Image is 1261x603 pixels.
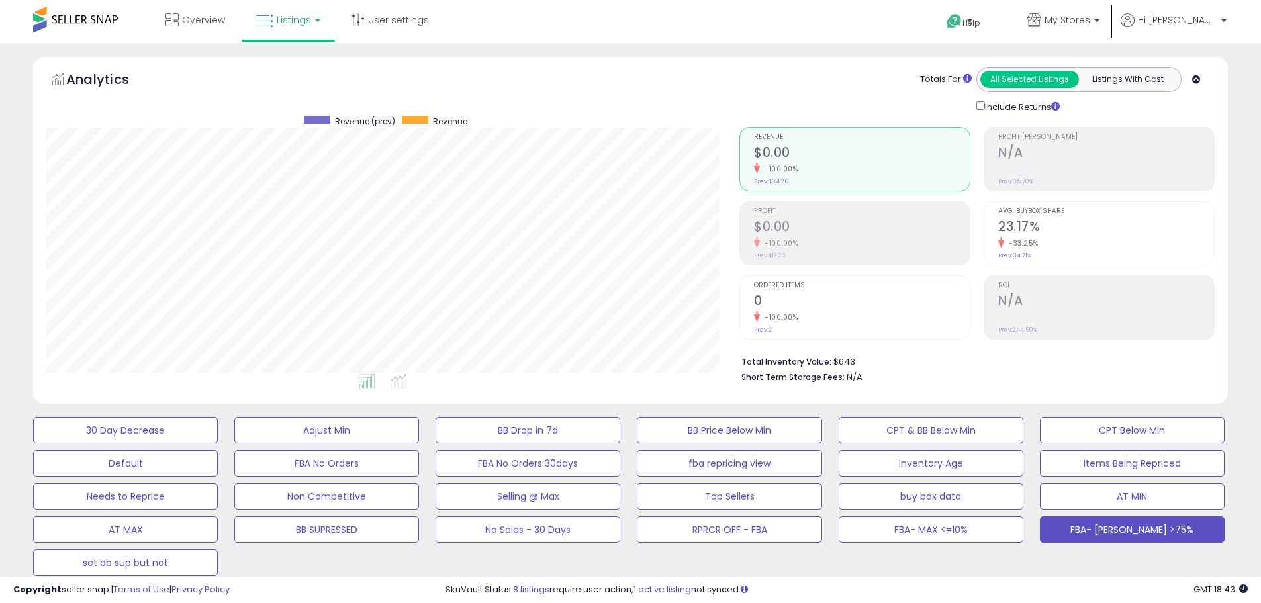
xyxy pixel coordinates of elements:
[637,516,821,543] button: RPRCR OFF - FBA
[754,219,970,237] h2: $0.00
[33,549,218,576] button: set bb sup but not
[839,450,1023,477] button: Inventory Age
[936,3,1006,43] a: Help
[33,417,218,443] button: 30 Day Decrease
[1078,71,1177,88] button: Listings With Cost
[33,450,218,477] button: Default
[1040,450,1225,477] button: Items Being Repriced
[754,208,970,215] span: Profit
[277,13,311,26] span: Listings
[760,312,798,322] small: -100.00%
[998,293,1214,311] h2: N/A
[335,116,395,127] span: Revenue (prev)
[234,417,419,443] button: Adjust Min
[234,516,419,543] button: BB SUPRESSED
[741,356,831,367] b: Total Inventory Value:
[1045,13,1090,26] span: My Stores
[13,583,62,596] strong: Copyright
[966,99,1076,114] div: Include Returns
[998,208,1214,215] span: Avg. Buybox Share
[998,282,1214,289] span: ROI
[445,584,1248,596] div: SkuVault Status: require user action, not synced.
[182,13,225,26] span: Overview
[980,71,1079,88] button: All Selected Listings
[962,17,980,28] span: Help
[920,73,972,86] div: Totals For
[436,516,620,543] button: No Sales - 30 Days
[13,584,230,596] div: seller snap | |
[637,417,821,443] button: BB Price Below Min
[998,326,1037,334] small: Prev: 244.60%
[1138,13,1217,26] span: Hi [PERSON_NAME]
[754,134,970,141] span: Revenue
[1004,238,1039,248] small: -33.25%
[754,282,970,289] span: Ordered Items
[33,516,218,543] button: AT MAX
[436,417,620,443] button: BB Drop in 7d
[760,238,798,248] small: -100.00%
[754,293,970,311] h2: 0
[436,450,620,477] button: FBA No Orders 30days
[754,145,970,163] h2: $0.00
[946,13,962,30] i: Get Help
[754,252,786,259] small: Prev: $12.23
[436,483,620,510] button: Selling @ Max
[1193,583,1248,596] span: 2025-08-14 18:43 GMT
[741,371,845,383] b: Short Term Storage Fees:
[513,583,549,596] a: 8 listings
[1121,13,1227,43] a: Hi [PERSON_NAME]
[839,483,1023,510] button: buy box data
[839,417,1023,443] button: CPT & BB Below Min
[171,583,230,596] a: Privacy Policy
[760,164,798,174] small: -100.00%
[1040,516,1225,543] button: FBA- [PERSON_NAME] >75%
[998,134,1214,141] span: Profit [PERSON_NAME]
[637,450,821,477] button: fba repricing view
[754,177,788,185] small: Prev: $34.26
[998,145,1214,163] h2: N/A
[633,583,691,596] a: 1 active listing
[998,252,1031,259] small: Prev: 34.71%
[113,583,169,596] a: Terms of Use
[234,483,419,510] button: Non Competitive
[433,116,467,127] span: Revenue
[1040,417,1225,443] button: CPT Below Min
[847,371,863,383] span: N/A
[998,177,1033,185] small: Prev: 35.70%
[839,516,1023,543] button: FBA- MAX <=10%
[754,326,772,334] small: Prev: 2
[234,450,419,477] button: FBA No Orders
[637,483,821,510] button: Top Sellers
[66,70,155,92] h5: Analytics
[33,483,218,510] button: Needs to Reprice
[998,219,1214,237] h2: 23.17%
[1040,483,1225,510] button: AT MIN
[741,353,1205,369] li: $643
